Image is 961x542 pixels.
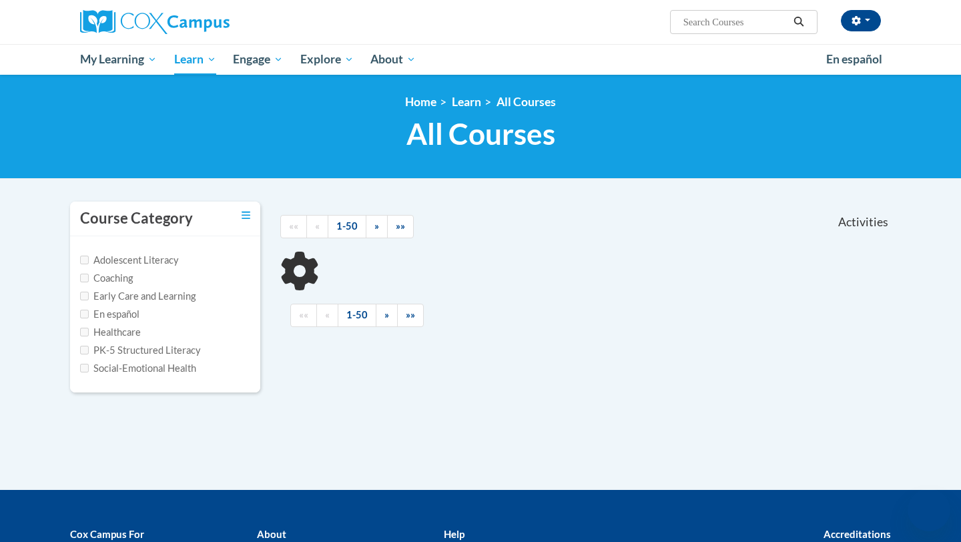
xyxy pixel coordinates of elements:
b: Help [444,528,464,540]
label: Adolescent Literacy [80,253,179,268]
span: »» [406,309,415,320]
a: Home [405,95,436,109]
label: PK-5 Structured Literacy [80,343,201,358]
a: Begining [280,215,307,238]
span: » [374,220,379,232]
a: Toggle collapse [242,208,250,223]
b: Cox Campus For [70,528,144,540]
a: All Courses [497,95,556,109]
iframe: Button to launch messaging window [908,489,950,531]
img: Cox Campus [80,10,230,34]
span: «« [299,309,308,320]
a: Learn [452,95,481,109]
input: Checkbox for Options [80,310,89,318]
input: Checkbox for Options [80,256,89,264]
a: Next [366,215,388,238]
span: My Learning [80,51,157,67]
div: Main menu [60,44,901,75]
a: 1-50 [328,215,366,238]
label: En español [80,307,139,322]
span: « [315,220,320,232]
a: Previous [316,304,338,327]
span: All Courses [406,116,555,152]
input: Checkbox for Options [80,292,89,300]
span: » [384,309,389,320]
button: Account Settings [841,10,881,31]
input: Checkbox for Options [80,274,89,282]
a: End [397,304,424,327]
span: «« [289,220,298,232]
label: Social-Emotional Health [80,361,196,376]
a: Explore [292,44,362,75]
span: En español [826,52,882,66]
span: About [370,51,416,67]
a: About [362,44,425,75]
h3: Course Category [80,208,193,229]
a: My Learning [71,44,166,75]
input: Search Courses [682,14,789,30]
a: Learn [166,44,225,75]
input: Checkbox for Options [80,346,89,354]
a: 1-50 [338,304,376,327]
a: Next [376,304,398,327]
span: Learn [174,51,216,67]
a: Begining [290,304,317,327]
span: Explore [300,51,354,67]
span: Activities [838,215,888,230]
a: En español [818,45,891,73]
label: Healthcare [80,325,141,340]
input: Checkbox for Options [80,364,89,372]
span: « [325,309,330,320]
a: Previous [306,215,328,238]
label: Coaching [80,271,133,286]
a: Cox Campus [80,10,334,34]
span: Engage [233,51,283,67]
span: »» [396,220,405,232]
b: About [257,528,286,540]
button: Search [789,14,809,30]
b: Accreditations [824,528,891,540]
a: End [387,215,414,238]
label: Early Care and Learning [80,289,196,304]
input: Checkbox for Options [80,328,89,336]
a: Engage [224,44,292,75]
